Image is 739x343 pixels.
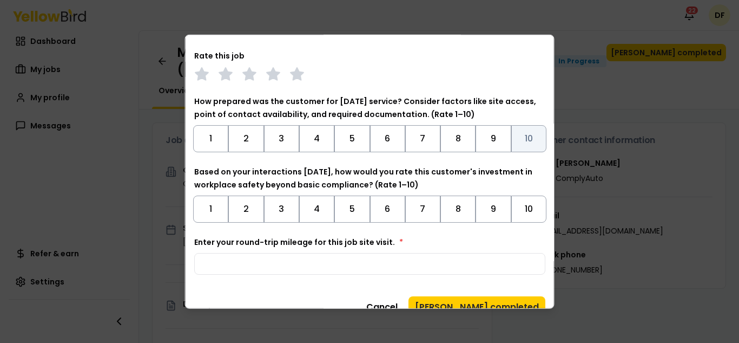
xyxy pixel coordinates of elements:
button: Toggle 10 [511,125,546,152]
button: Toggle 10 [511,195,546,222]
button: Toggle 6 [369,125,405,152]
button: Cancel [360,296,404,318]
button: Toggle 8 [440,125,476,152]
label: How prepared was the customer for [DATE] service? Consider factors like site access, point of con... [194,95,536,119]
button: Toggle 1 [193,125,228,152]
button: Toggle 8 [440,195,476,222]
button: Toggle 3 [263,125,299,152]
button: Toggle 6 [369,195,405,222]
button: [PERSON_NAME] completed [408,296,545,318]
label: Rate this job [194,50,245,61]
button: Toggle 7 [405,195,440,222]
button: Toggle 2 [228,195,263,222]
button: Toggle 1 [193,195,228,222]
button: Toggle 3 [263,195,299,222]
button: Toggle 2 [228,125,263,152]
button: Toggle 9 [476,125,511,152]
label: Based on your interactions [DATE], how would you rate this customer's investment in workplace saf... [194,166,532,190]
button: Toggle 9 [476,195,511,222]
label: Enter your round-trip mileage for this job site visit. [194,236,403,247]
button: Toggle 5 [334,125,369,152]
button: Toggle 7 [405,125,440,152]
button: Toggle 4 [299,195,334,222]
button: Toggle 5 [334,195,369,222]
button: Toggle 4 [299,125,334,152]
